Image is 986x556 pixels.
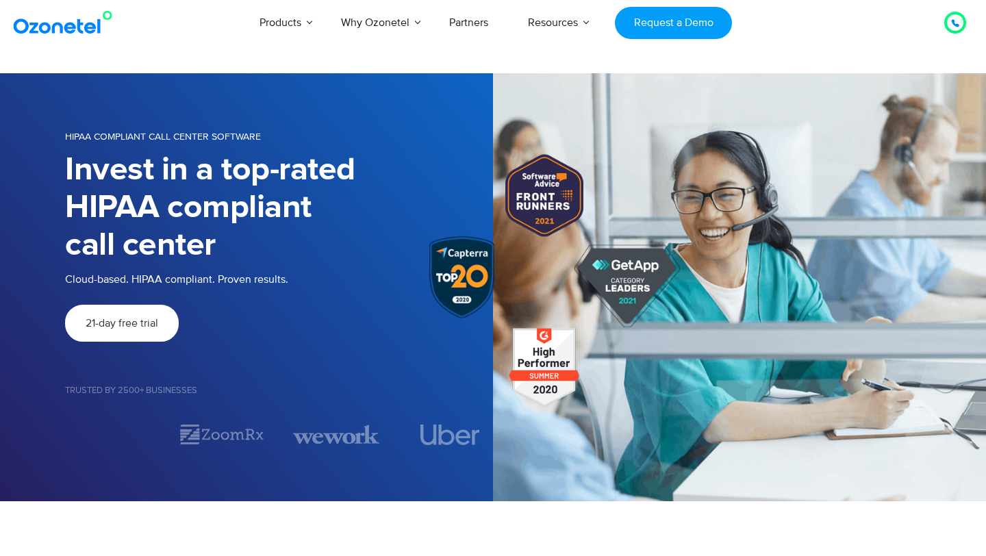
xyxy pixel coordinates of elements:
[65,427,151,443] div: 1 / 7
[86,318,158,329] span: 21-day free trial
[420,425,479,445] img: uber
[65,271,373,288] p: Cloud-based. HIPAA compliant. Proven results.
[615,7,732,39] a: Request a Demo
[179,422,265,446] div: 2 / 7
[179,422,265,446] img: zoomrx
[293,422,379,446] div: 3 / 7
[65,422,493,446] div: Image Carousel
[65,386,493,395] h5: Trusted by 2500+ Businesses
[65,131,261,142] span: HIPAA Compliant Call Center Software
[65,305,179,342] a: 21-day free trial
[407,425,493,445] div: 4 / 7
[65,151,365,264] h1: Invest in a top-rated HIPAA compliant call center
[293,422,379,446] img: wework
